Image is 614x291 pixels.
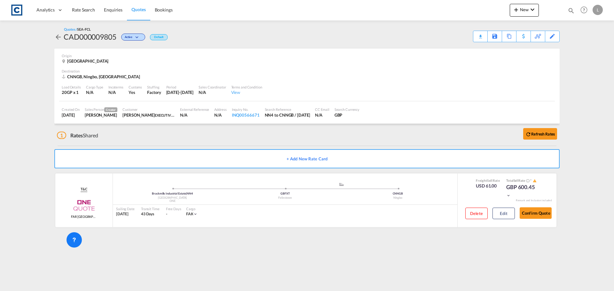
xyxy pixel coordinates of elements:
[510,4,539,17] button: icon-plus 400-fgNewicon-chevron-down
[342,192,454,196] div: CNNGB
[116,211,135,217] div: [DATE]
[85,112,117,118] div: Lauren Prentice
[62,53,552,58] div: Origin
[86,85,103,89] div: Cargo Type
[529,6,536,13] md-icon: icon-chevron-down
[150,34,168,40] div: Default
[64,32,116,42] div: CAD000009805
[108,85,123,89] div: Incoterms
[62,112,80,118] div: 19 Sep 2025
[338,183,345,186] md-icon: assets/icons/custom/ship-fill.svg
[231,85,262,89] div: Terms and Condition
[116,199,229,203] div: ONE
[265,112,310,118] div: NN4 to CNNGB / 19 Sep 2025
[531,132,555,136] b: Refresh Rates
[71,214,97,219] span: FAR EAST EUROPE 6
[129,89,142,95] div: Yes
[514,179,519,182] span: Sell
[199,89,226,95] div: N/A
[525,179,530,183] button: Spot Rates are dynamic & can fluctuate with time
[166,85,194,89] div: Period
[265,107,310,112] div: Search Reference
[125,35,134,41] span: Active
[121,34,145,41] div: Change Status Here
[199,85,226,89] div: Sales Coordinator
[129,85,142,89] div: Customs
[476,31,484,37] div: Quote PDF is not available at this time
[54,33,62,41] md-icon: icon-arrow-left
[520,207,552,219] button: Confirm Quote
[193,212,198,216] md-icon: icon-chevron-down
[155,7,173,12] span: Bookings
[476,183,500,189] div: USD 61.00
[62,89,81,95] div: 20GP x 1
[36,7,55,13] span: Analytics
[315,107,329,112] div: CC Email
[104,7,122,12] span: Enquiries
[122,107,175,112] div: Customer
[512,6,520,13] md-icon: icon-plus 400-fg
[492,208,515,219] button: Edit
[229,196,341,200] div: Felixstowe
[186,206,198,211] div: Cargo
[57,132,66,139] span: 1
[465,208,488,219] button: Delete
[506,183,538,199] div: GBP 600.45
[134,36,142,39] md-icon: icon-chevron-down
[488,31,502,42] div: Save As Template
[506,178,538,183] div: Total Rate
[214,107,226,112] div: Address
[62,69,552,73] div: Destination
[342,196,454,200] div: Ningbo
[511,199,556,202] div: Remark and Inclusion included
[166,206,181,211] div: Free Days
[81,187,87,192] span: T&C
[69,197,99,213] img: ONEY
[525,131,531,137] md-icon: icon-refresh
[523,128,557,140] button: icon-refreshRefresh Rates
[131,7,146,12] span: Quotes
[512,7,536,12] span: New
[180,112,209,118] div: N/A
[476,32,484,37] md-icon: icon-download
[231,89,262,95] div: View
[147,85,161,89] div: Stuffing
[568,7,575,14] md-icon: icon-magnify
[166,211,167,217] div: -
[533,179,537,183] md-icon: icon-alert
[186,192,187,195] span: |
[116,32,147,42] div: Change Status Here
[62,58,110,64] div: Brackmills Industrial Estate, NN4, United Kingdom
[147,89,161,95] div: Factory Stuffing
[593,5,603,15] div: L
[70,132,83,138] span: Rates
[62,85,81,89] div: Load Details
[62,74,142,80] div: CNNGB, Ningbo, Asia Pacific
[141,211,160,217] div: 43 Days
[214,112,226,118] div: N/A
[122,112,175,118] div: ROBIN RICH
[186,211,193,216] span: FAK
[67,58,108,64] span: [GEOGRAPHIC_DATA]
[180,107,209,112] div: External Reference
[232,112,260,118] div: INQ00566671
[108,89,116,95] div: N/A
[166,89,194,95] div: 19 Sep 2025
[57,132,98,139] div: Shared
[579,4,593,16] div: Help
[187,192,193,195] span: NN4
[476,178,500,183] div: Freight Rate
[530,179,532,182] span: Subject to Remarks
[64,27,91,32] div: Quotes /SEA-FCL
[104,107,117,112] span: Creator
[315,112,329,118] div: N/A
[10,3,24,17] img: 1fdb9190129311efbfaf67cbb4249bed.jpeg
[54,149,560,168] button: + Add New Rate Card
[229,192,341,196] div: GBFXT
[85,107,117,112] div: Sales Person
[335,112,360,118] div: GBP
[506,193,511,198] md-icon: icon-chevron-down
[141,206,160,211] div: Transit Time
[568,7,575,17] div: icon-magnify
